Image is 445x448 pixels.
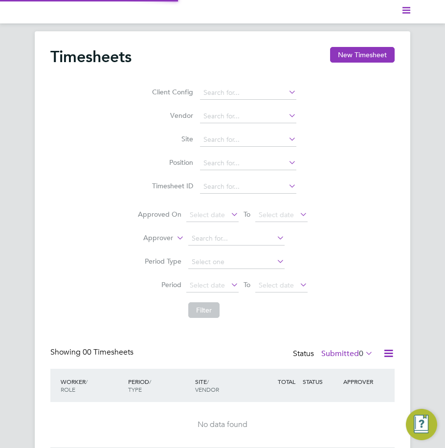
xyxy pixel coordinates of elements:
[50,347,135,358] div: Showing
[300,373,341,390] div: STATUS
[137,210,181,219] label: Approved On
[149,134,193,143] label: Site
[83,347,133,357] span: 00 Timesheets
[126,373,193,398] div: PERIOD
[188,302,220,318] button: Filter
[200,180,296,194] input: Search for...
[137,280,181,289] label: Period
[190,210,225,219] span: Select date
[330,47,395,63] button: New Timesheet
[341,373,381,390] div: APPROVER
[200,157,296,170] input: Search for...
[200,86,296,100] input: Search for...
[259,281,294,290] span: Select date
[188,255,285,269] input: Select one
[129,233,173,243] label: Approver
[149,378,151,385] span: /
[86,378,88,385] span: /
[193,373,260,398] div: SITE
[278,378,295,385] span: TOTAL
[321,349,373,358] label: Submitted
[149,111,193,120] label: Vendor
[359,349,363,358] span: 0
[259,210,294,219] span: Select date
[207,378,209,385] span: /
[241,278,253,291] span: To
[241,208,253,221] span: To
[149,181,193,190] label: Timesheet ID
[53,420,392,430] div: No data found
[149,88,193,96] label: Client Config
[188,232,285,246] input: Search for...
[293,347,375,361] div: Status
[58,373,126,398] div: WORKER
[200,133,296,147] input: Search for...
[149,158,193,167] label: Position
[61,385,75,393] span: ROLE
[406,409,437,440] button: Engage Resource Center
[195,385,219,393] span: VENDOR
[137,257,181,266] label: Period Type
[190,281,225,290] span: Select date
[128,385,142,393] span: TYPE
[50,47,132,67] h2: Timesheets
[200,110,296,123] input: Search for...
